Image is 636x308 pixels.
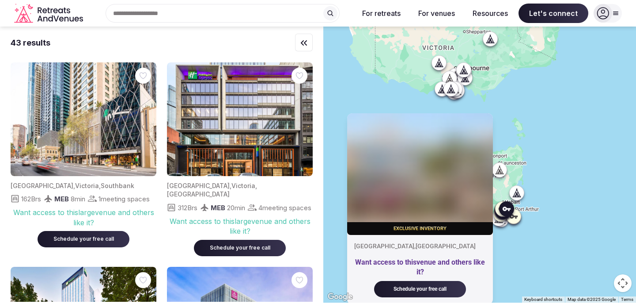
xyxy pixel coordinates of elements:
[416,243,476,250] span: [GEOGRAPHIC_DATA]
[204,244,275,252] div: Schedule your free call
[414,243,416,250] span: ,
[374,286,466,292] a: Schedule your free call
[167,216,313,236] div: Want access to this large venue and others like it?
[347,226,493,231] div: Exclusive inventory
[14,4,85,23] a: Visit the homepage
[355,4,408,23] button: For retreats
[167,182,230,189] span: [GEOGRAPHIC_DATA]
[354,243,414,250] span: [GEOGRAPHIC_DATA]
[524,296,562,303] button: Keyboard shortcuts
[354,258,486,277] div: Want access to this venue and others like it?
[326,291,355,303] img: Google
[614,274,632,292] button: Map camera controls
[411,4,462,23] button: For venues
[38,234,129,243] a: Schedule your free call
[21,194,41,204] span: 162 Brs
[231,182,255,189] span: Victoria
[347,113,493,235] img: Blurred cover image for a premium venue
[211,204,225,212] span: MEB
[167,190,230,198] span: [GEOGRAPHIC_DATA]
[54,195,69,203] span: MEB
[101,182,134,189] span: Southbank
[11,37,50,48] div: 43 results
[230,182,231,189] span: ,
[98,194,150,204] span: 1 meeting spaces
[466,4,515,23] button: Resources
[385,285,455,293] div: Schedule your free call
[11,182,73,189] span: [GEOGRAPHIC_DATA]
[568,297,616,302] span: Map data ©2025 Google
[73,182,75,189] span: ,
[11,62,156,176] img: Featured image for venue
[227,203,245,212] span: 20 min
[14,4,85,23] svg: Retreats and Venues company logo
[71,194,85,204] span: 8 min
[99,182,101,189] span: ,
[621,297,633,302] a: Terms (opens in new tab)
[255,182,257,189] span: ,
[178,203,197,212] span: 312 Brs
[167,62,313,176] img: Featured image for venue
[258,203,311,212] span: 4 meeting spaces
[326,291,355,303] a: Open this area in Google Maps (opens a new window)
[75,182,99,189] span: Victoria
[11,208,156,227] div: Want access to this large venue and others like it?
[519,4,588,23] span: Let's connect
[194,243,286,251] a: Schedule your free call
[48,235,119,243] div: Schedule your free call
